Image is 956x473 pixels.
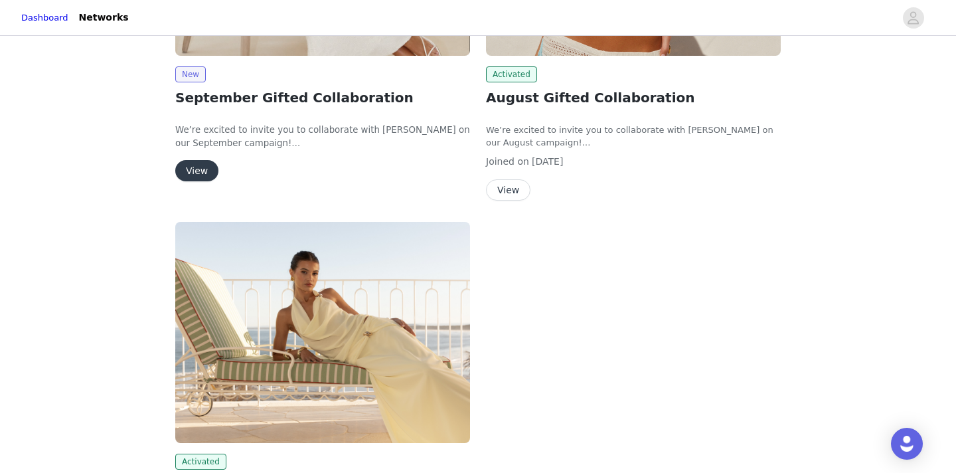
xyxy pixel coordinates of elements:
[175,454,226,470] span: Activated
[486,124,781,149] p: We’re excited to invite you to collaborate with [PERSON_NAME] on our August campaign!
[486,156,529,167] span: Joined on
[175,222,470,443] img: Peppermayo EU
[175,88,470,108] h2: September Gifted Collaboration
[21,11,68,25] a: Dashboard
[907,7,919,29] div: avatar
[532,156,563,167] span: [DATE]
[891,428,923,460] div: Open Intercom Messenger
[71,3,137,33] a: Networks
[486,66,537,82] span: Activated
[175,125,470,148] span: We’re excited to invite you to collaborate with [PERSON_NAME] on our September campaign!
[175,160,218,181] button: View
[175,66,206,82] span: New
[486,179,530,201] button: View
[486,185,530,195] a: View
[175,166,218,176] a: View
[486,88,781,108] h2: August Gifted Collaboration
